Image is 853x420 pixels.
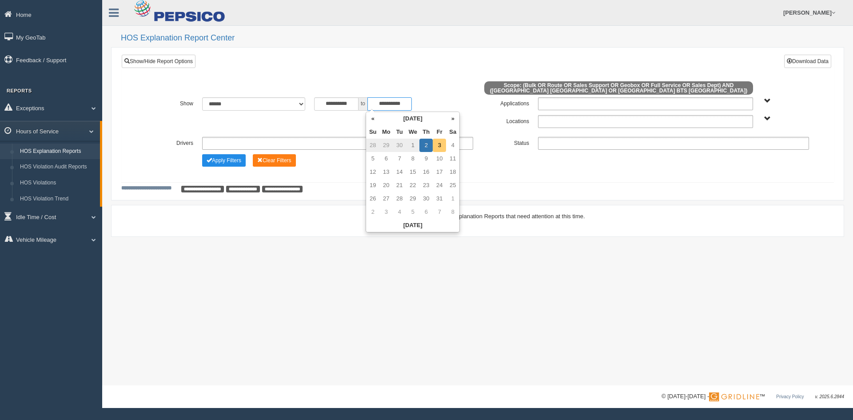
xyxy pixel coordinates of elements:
td: 4 [393,205,406,219]
td: 5 [366,152,379,165]
td: 2 [419,139,433,152]
span: v. 2025.6.2844 [815,394,844,399]
td: 26 [366,192,379,205]
a: HOS Violations [16,175,100,191]
div: There are no HOS Violations or Explanation Reports that need attention at this time. [121,212,834,220]
label: Locations [478,115,534,126]
th: Sa [446,125,459,139]
td: 7 [393,152,406,165]
a: HOS Violation Trend [16,191,100,207]
a: HOS Violation Audit Reports [16,159,100,175]
a: Privacy Policy [776,394,804,399]
td: 15 [406,165,419,179]
td: 28 [366,139,379,152]
td: 29 [379,139,393,152]
span: to [359,97,367,111]
th: [DATE] [379,112,446,125]
td: 5 [406,205,419,219]
th: « [366,112,379,125]
td: 3 [433,139,446,152]
td: 8 [446,205,459,219]
img: Gridline [709,392,759,401]
td: 19 [366,179,379,192]
td: 6 [379,152,393,165]
th: We [406,125,419,139]
td: 23 [419,179,433,192]
td: 30 [419,192,433,205]
span: Scope: (Bulk OR Route OR Sales Support OR Geobox OR Full Service OR Sales Dept) AND ([GEOGRAPHIC_... [484,81,753,95]
td: 14 [393,165,406,179]
td: 7 [433,205,446,219]
td: 30 [393,139,406,152]
h2: HOS Explanation Report Center [121,34,844,43]
th: Fr [433,125,446,139]
td: 20 [379,179,393,192]
div: © [DATE]-[DATE] - ™ [662,392,844,401]
th: Tu [393,125,406,139]
th: Su [366,125,379,139]
th: [DATE] [366,219,459,232]
td: 8 [406,152,419,165]
td: 13 [379,165,393,179]
td: 1 [446,192,459,205]
td: 2 [366,205,379,219]
td: 10 [433,152,446,165]
td: 12 [366,165,379,179]
td: 9 [419,152,433,165]
label: Applications [478,97,534,108]
a: HOS Explanation Reports [16,144,100,160]
td: 18 [446,165,459,179]
button: Download Data [784,55,831,68]
th: » [446,112,459,125]
td: 11 [446,152,459,165]
td: 3 [379,205,393,219]
label: Show [142,97,198,108]
td: 17 [433,165,446,179]
td: 1 [406,139,419,152]
td: 4 [446,139,459,152]
label: Drivers [142,137,198,148]
td: 31 [433,192,446,205]
td: 28 [393,192,406,205]
a: Show/Hide Report Options [122,55,195,68]
td: 24 [433,179,446,192]
td: 29 [406,192,419,205]
th: Mo [379,125,393,139]
td: 16 [419,165,433,179]
td: 25 [446,179,459,192]
td: 21 [393,179,406,192]
td: 22 [406,179,419,192]
label: Status [478,137,534,148]
button: Change Filter Options [253,154,296,167]
button: Change Filter Options [202,154,246,167]
td: 27 [379,192,393,205]
th: Th [419,125,433,139]
td: 6 [419,205,433,219]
